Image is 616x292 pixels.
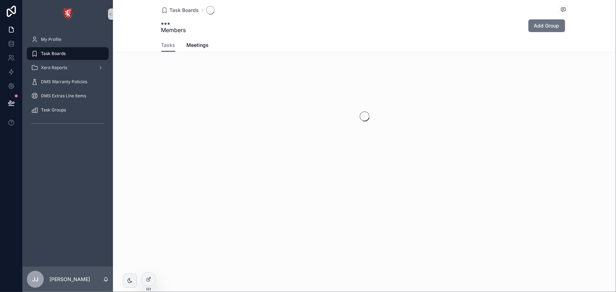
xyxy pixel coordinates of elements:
a: Tasks [161,39,175,52]
a: Task Groups [27,104,109,116]
span: Task Boards [170,7,199,14]
img: App logo [62,8,73,20]
div: scrollable content [23,28,113,138]
a: Task Boards [27,47,109,60]
a: Task Boards [161,7,199,14]
span: DMS Warranty Policies [41,79,87,85]
button: Add Group [528,19,565,32]
a: DMS Extras Line Items [27,90,109,102]
a: Xero Reports [27,61,109,74]
span: My Profile [41,37,61,42]
a: My Profile [27,33,109,46]
a: DMS Warranty Policies [27,75,109,88]
span: Task Boards [41,51,66,56]
p: [PERSON_NAME] [49,276,90,283]
span: Members [161,26,186,34]
a: Meetings [187,39,209,53]
span: Add Group [534,22,560,29]
span: Task Groups [41,107,66,113]
span: JJ [32,275,38,284]
span: Tasks [161,42,175,49]
span: Xero Reports [41,65,67,71]
span: Meetings [187,42,209,49]
span: DMS Extras Line Items [41,93,86,99]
